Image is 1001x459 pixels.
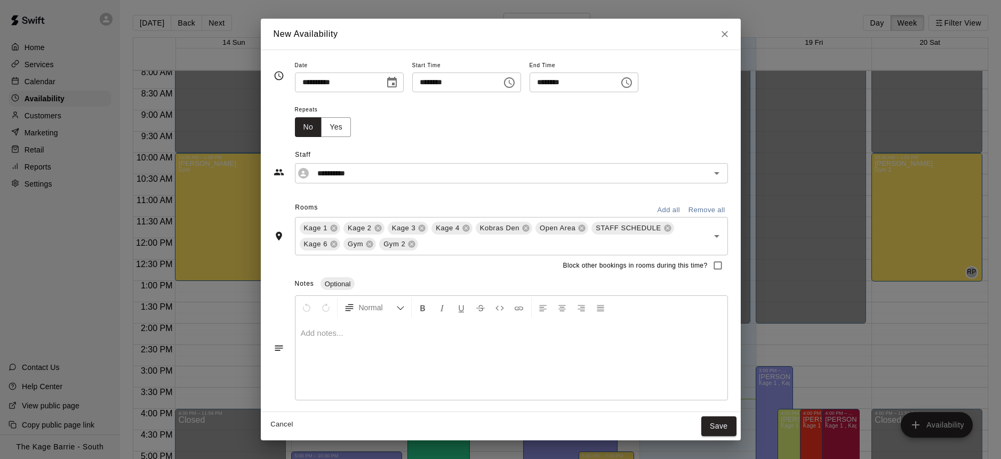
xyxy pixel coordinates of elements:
[686,202,728,219] button: Remove all
[535,223,580,233] span: Open Area
[412,59,521,73] span: Start Time
[274,167,284,178] svg: Staff
[452,298,470,317] button: Format Underline
[379,239,410,249] span: Gym 2
[340,298,409,317] button: Formatting Options
[317,298,335,317] button: Redo
[414,298,432,317] button: Format Bold
[591,222,674,235] div: STAFF SCHEDULE
[274,27,338,41] h6: New Availability
[530,59,638,73] span: End Time
[431,222,473,235] div: Kage 4
[274,343,284,353] svg: Notes
[471,298,490,317] button: Format Strikethrough
[343,223,376,233] span: Kage 2
[379,238,418,251] div: Gym 2
[295,117,351,137] div: outlined button group
[709,229,724,244] button: Open
[499,72,520,93] button: Choose time, selected time is 10:00 AM
[572,298,590,317] button: Right Align
[343,222,385,235] div: Kage 2
[295,280,314,287] span: Notes
[343,238,376,251] div: Gym
[300,223,332,233] span: Kage 1
[381,72,403,93] button: Choose date, selected date is Sep 20, 2025
[534,298,552,317] button: Left Align
[510,298,528,317] button: Insert Link
[359,302,396,313] span: Normal
[616,72,637,93] button: Choose time, selected time is 2:00 PM
[295,147,727,164] span: Staff
[388,222,429,235] div: Kage 3
[321,117,351,137] button: Yes
[476,222,532,235] div: Kobras Den
[321,280,355,288] span: Optional
[388,223,420,233] span: Kage 3
[433,298,451,317] button: Format Italics
[295,103,360,117] span: Repeats
[295,204,318,211] span: Rooms
[535,222,588,235] div: Open Area
[300,239,332,249] span: Kage 6
[591,298,610,317] button: Justify Align
[295,59,404,73] span: Date
[563,261,708,271] span: Block other bookings in rooms during this time?
[274,231,284,241] svg: Rooms
[300,222,341,235] div: Kage 1
[715,25,734,44] button: Close
[300,238,341,251] div: Kage 6
[298,298,316,317] button: Undo
[652,202,686,219] button: Add all
[491,298,509,317] button: Insert Code
[265,416,299,433] button: Cancel
[295,117,322,137] button: No
[476,223,524,233] span: Kobras Den
[709,166,724,181] button: Open
[701,416,736,436] button: Save
[343,239,367,249] span: Gym
[274,70,284,81] svg: Timing
[431,223,464,233] span: Kage 4
[553,298,571,317] button: Center Align
[591,223,665,233] span: STAFF SCHEDULE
